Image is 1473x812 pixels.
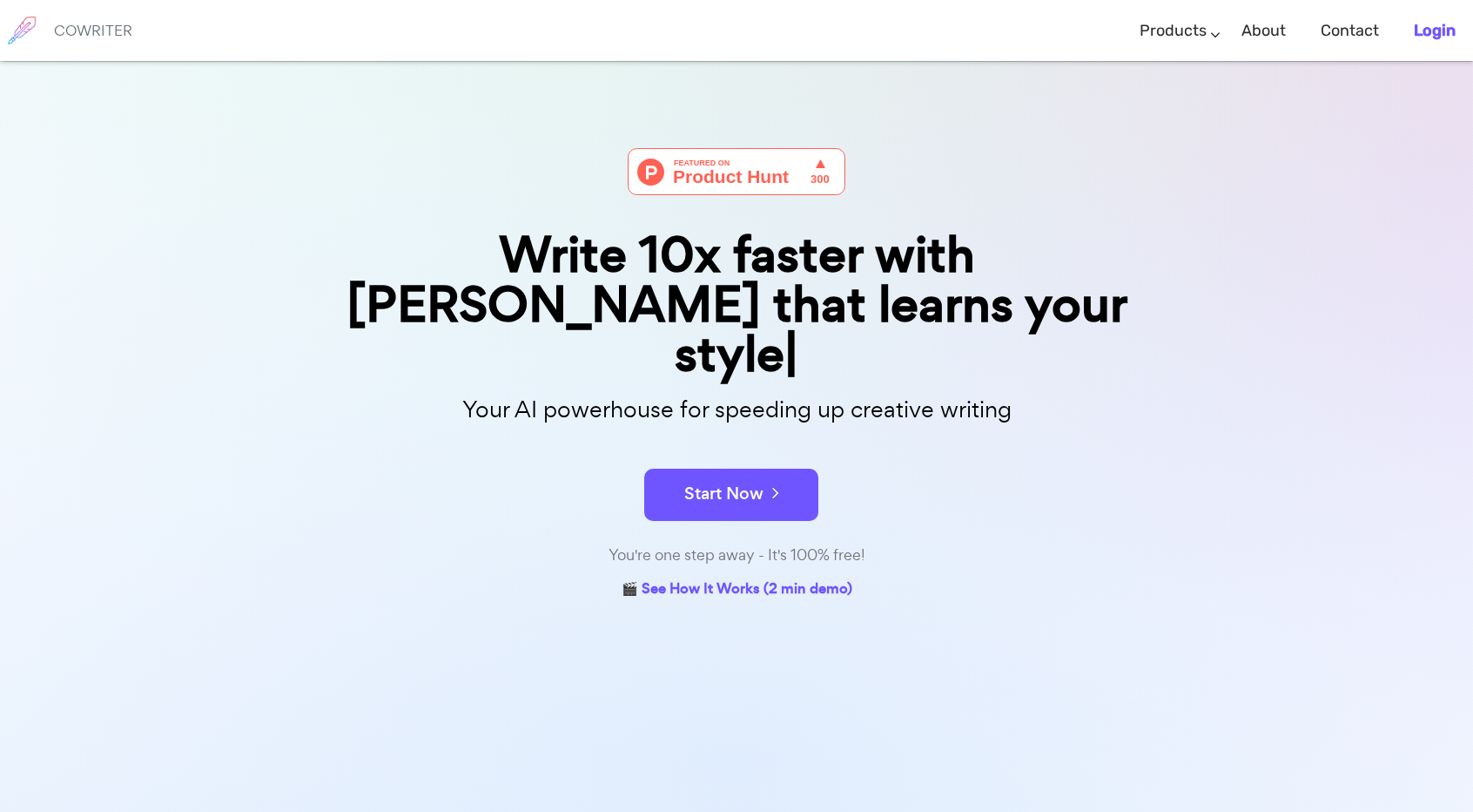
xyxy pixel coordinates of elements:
h6: COWRITER [54,23,132,38]
a: Contact [1321,5,1379,57]
a: 🎬 See How It Works (2 min demo) [622,577,852,604]
div: You're one step away - It's 100% free! [301,543,1172,568]
p: Your AI powerhouse for speeding up creative writing [301,391,1172,429]
a: Login [1414,5,1456,57]
div: Write 10x faster with [PERSON_NAME] that learns your style [301,230,1172,380]
b: Login [1414,21,1456,40]
button: Start Now [644,469,818,521]
a: About [1241,5,1286,57]
a: Products [1140,5,1207,57]
img: Cowriter - Your AI buddy for speeding up creative writing | Product Hunt [628,148,845,195]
